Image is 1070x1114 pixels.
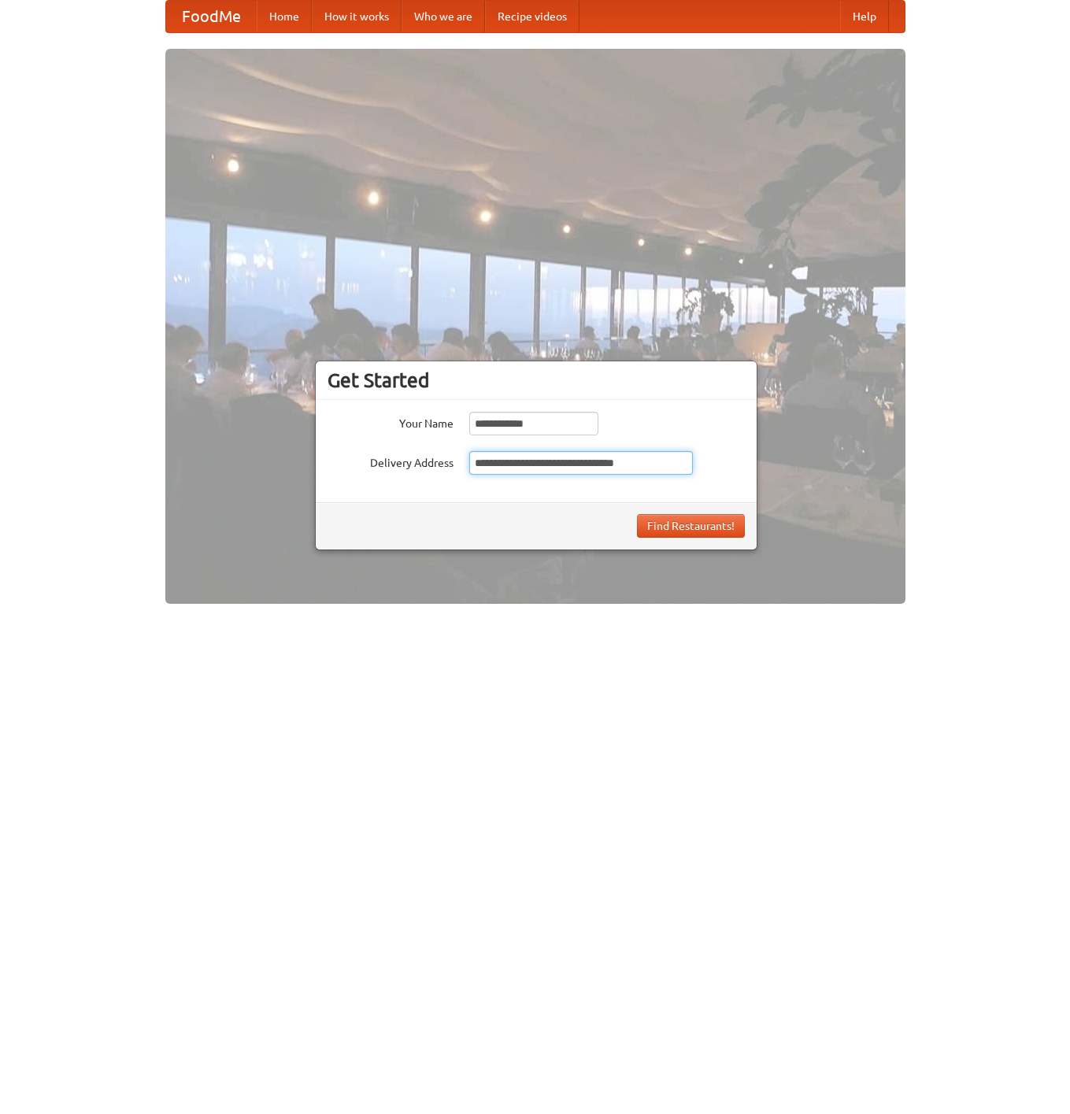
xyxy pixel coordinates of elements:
a: Home [257,1,312,32]
a: Help [840,1,889,32]
h3: Get Started [328,368,745,392]
a: Recipe videos [485,1,579,32]
a: Who we are [402,1,485,32]
label: Your Name [328,412,454,431]
a: How it works [312,1,402,32]
button: Find Restaurants! [637,514,745,538]
label: Delivery Address [328,451,454,471]
a: FoodMe [166,1,257,32]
